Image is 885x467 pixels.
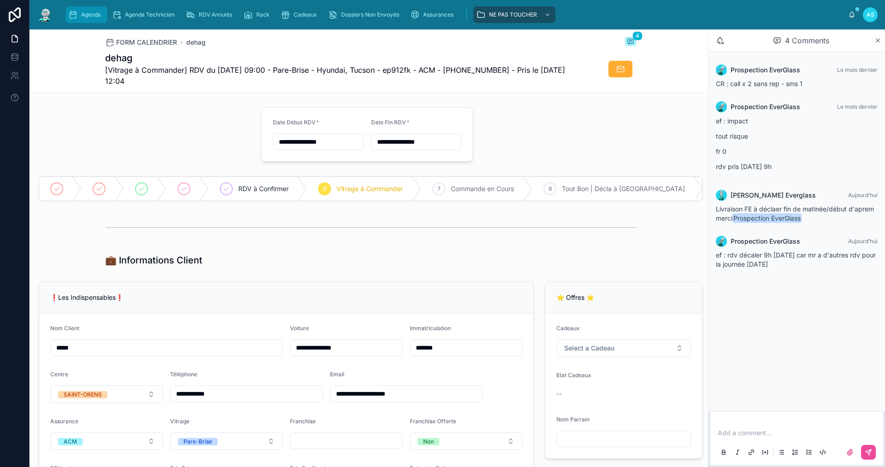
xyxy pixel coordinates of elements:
[170,432,283,450] button: Select Button
[186,38,206,47] a: dehag
[290,325,309,332] span: Voiture
[50,325,79,332] span: Nom Client
[423,11,454,18] span: Assurances
[556,293,594,301] span: ⭐ Offres ⭐
[410,418,456,425] span: Franchise Offerte
[410,325,451,332] span: Immatriculation
[325,6,406,23] a: Dossiers Non Envoyés
[848,192,878,198] span: Aujourd’hui
[105,38,177,47] a: FORM CALENDRIER
[50,418,78,425] span: Assurance
[341,11,399,18] span: Dossiers Non Envoyés
[716,131,878,141] p: tout risque
[336,184,403,193] span: Vitrage à Commander
[170,418,189,425] span: Vitrage
[81,11,101,18] span: Agenda
[625,37,636,48] button: 4
[65,6,107,23] a: Agenda
[50,385,163,403] button: Select Button
[556,339,691,357] button: Select Button
[294,11,317,18] span: Cadeaux
[556,325,580,332] span: Cadeaux
[716,80,802,88] span: CR : call x 2 sans rep - sms 1
[183,438,212,445] div: Pare-Brise
[837,103,878,110] span: Le mois dernier
[716,146,878,156] p: fr 0
[556,416,590,423] span: Nom Parrain
[64,438,77,445] div: ACM
[273,119,316,126] span: Date Début RDV
[125,11,175,18] span: Agenda Technicien
[867,11,874,18] span: AS
[330,371,344,378] span: Email
[199,11,232,18] span: RDV Annulés
[785,35,829,46] span: 4 Comments
[716,205,874,222] span: Livraison FE à déclaer fin de matinée/début d'aprem merci
[407,6,460,23] a: Assurances
[241,6,276,23] a: Rack
[473,6,555,23] a: NE PAS TOUCHER
[61,5,848,25] div: scrollable content
[556,372,591,379] span: Etat Cadeaux
[50,371,68,378] span: Centre
[278,6,324,23] a: Cadeaux
[50,293,124,301] span: ❗Les Indispensables❗
[105,254,202,267] h1: 💼 Informations Client
[731,65,800,75] span: Prospection EverGlass
[105,52,567,64] h1: dehag
[423,438,434,445] div: Non
[50,432,163,450] button: Select Button
[632,31,643,41] span: 4
[451,184,514,193] span: Commande en Cours
[109,6,181,23] a: Agenda Technicien
[837,66,878,73] span: Le mois dernier
[37,7,53,22] img: App logo
[489,11,537,18] span: NE PAS TOUCHER
[116,38,177,47] span: FORM CALENDRIER
[716,251,876,268] span: ef : rdv décaler 9h [DATE] car mr a d'autres rdv pour la journée [DATE]
[290,418,316,425] span: Franchise
[848,238,878,245] span: Aujourd’hui
[732,213,802,223] span: Prospection EverGlass
[64,391,102,398] div: SAINT-ORENS
[556,389,562,398] span: --
[238,184,289,193] span: RDV à Confirmer
[731,191,816,200] span: [PERSON_NAME] Everglass
[716,162,878,171] p: rdv pris [DATE] 9h
[410,432,522,450] button: Select Button
[170,371,197,378] span: Téléphone
[731,102,800,111] span: Prospection EverGlass
[256,11,270,18] span: Rack
[437,185,441,193] span: 7
[731,237,800,246] span: Prospection EverGlass
[562,184,685,193] span: Tout Bon | Décla à [GEOGRAPHIC_DATA]
[105,64,567,87] span: [Vitrage à Commander] RDV du [DATE] 09:00 - Pare-Brise - Hyundai, Tucson - ep912fk - ACM - [PHONE...
[371,119,406,126] span: Date Fin RDV
[323,185,326,193] span: 6
[183,6,239,23] a: RDV Annulés
[564,344,614,353] span: Select a Cadeau
[716,116,878,126] p: ef : impact
[549,185,552,193] span: 8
